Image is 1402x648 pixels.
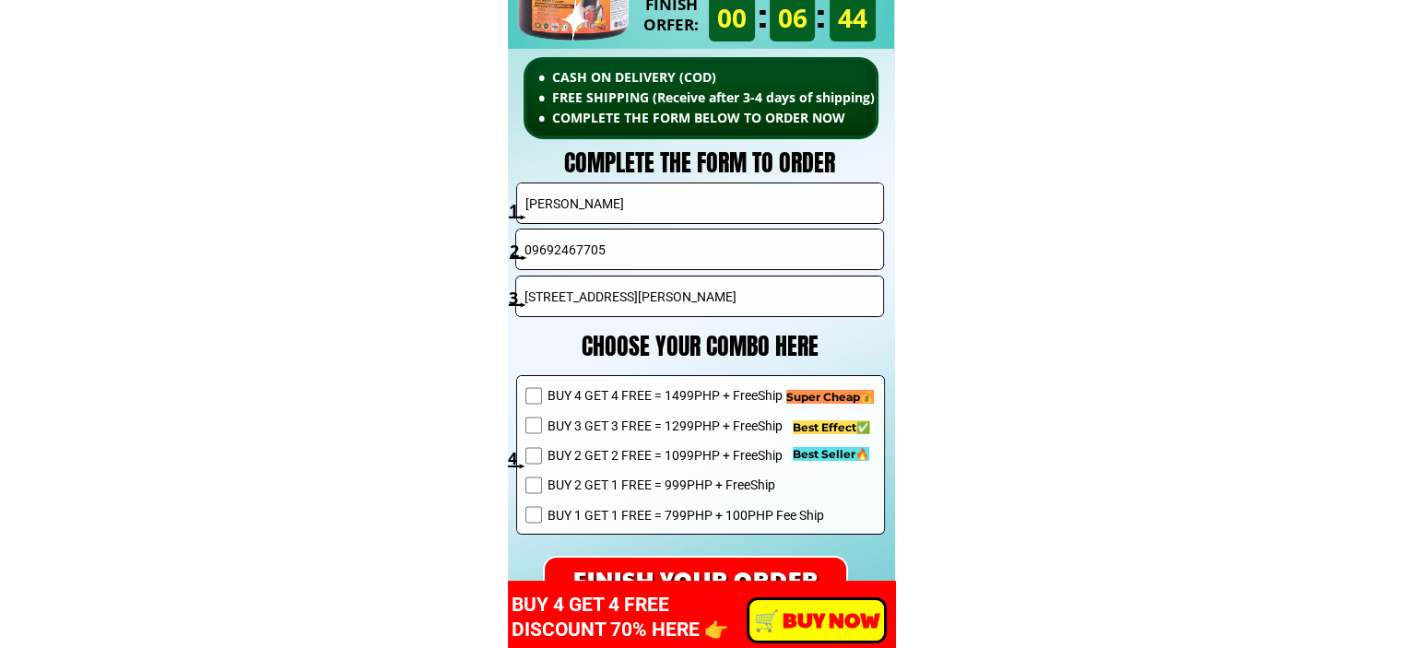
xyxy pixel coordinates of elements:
input: Phone Number* (+63/09) [520,230,879,269]
li: FREE SHIPPING (Receive after 3-4 days of shipping) [538,88,945,108]
input: Full Address* ( Province - City - Barangay ) [520,277,879,316]
span: BUY 1 GET 1 FREE = 799PHP + 100PHP Fee Ship [547,505,823,525]
span: Best Effect✅ [793,420,870,434]
input: Your Name* [521,183,880,223]
h3: 2 [510,238,529,265]
span: Super Cheap💰 [786,390,874,404]
h3: COMPLETE THE FORM TO ORDER [508,144,892,183]
h3: CHOOSE YOUR COMBO HERE [536,327,864,366]
h3: 4 [508,445,527,472]
h3: 3 [509,285,528,312]
p: FINISH YOUR ORDER [533,556,858,603]
li: COMPLETE THE FORM BELOW TO ORDER NOW [538,108,945,128]
span: BUY 4 GET 4 FREE = 1499PHP + FreeShip [547,385,823,406]
li: CASH ON DELIVERY (COD) [538,67,945,88]
span: Best Seller🔥 [793,447,869,461]
span: BUY 3 GET 3 FREE = 1299PHP + FreeShip [547,416,823,436]
span: BUY 2 GET 1 FREE = 999PHP + FreeShip [547,475,823,495]
h3: BUY 4 GET 4 FREE DISCOUNT 70% HERE 👉 [512,593,791,643]
span: BUY 2 GET 2 FREE = 1099PHP + FreeShip [547,445,823,465]
p: ️🛒 BUY NOW [744,598,889,642]
h3: 1 [509,197,528,224]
